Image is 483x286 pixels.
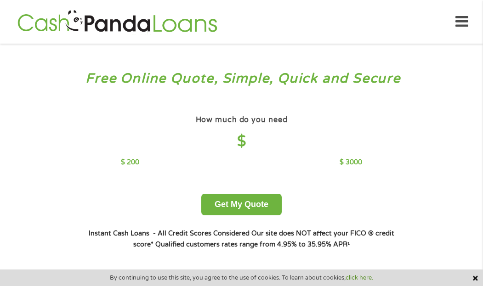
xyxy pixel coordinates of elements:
button: Get My Quote [201,194,282,215]
a: click here. [346,274,373,281]
h4: How much do you need [196,115,288,125]
h4: $ [121,132,362,151]
img: GetLoanNow Logo [15,9,220,35]
h3: Free Online Quote, Simple, Quick and Secure [27,70,457,87]
p: $ 200 [121,157,139,168]
p: $ 3000 [340,157,362,168]
span: By continuing to use this site, you agree to the use of cookies. To learn about cookies, [110,275,373,281]
strong: Our site does NOT affect your FICO ® credit score* [133,230,394,248]
strong: Instant Cash Loans - All Credit Scores Considered [89,230,250,237]
strong: Qualified customers rates range from 4.95% to 35.95% APR¹ [155,241,350,248]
